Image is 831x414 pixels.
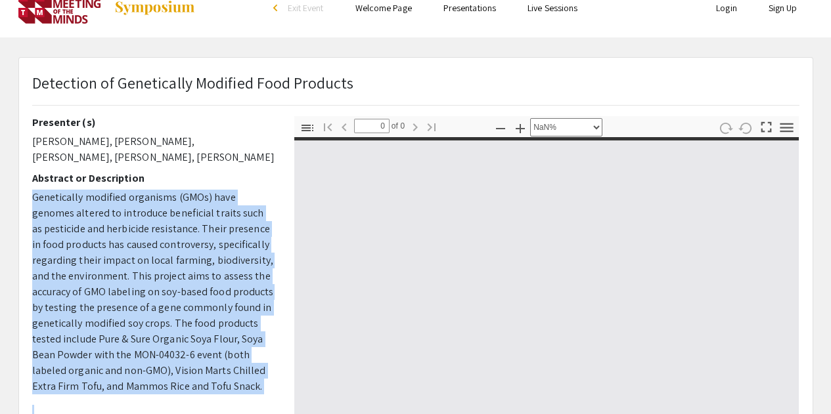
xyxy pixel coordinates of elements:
select: Zoom [530,118,602,136]
a: Live Sessions [528,2,577,14]
iframe: Chat [10,355,56,404]
button: Go to Last Page [420,117,443,136]
button: Zoom Out [489,118,512,137]
span: of 0 [390,119,405,133]
h2: Presenter (s) [32,116,275,129]
span: Exit Event [288,2,324,14]
span: Genetically modified organisms (GMOs) have genomes altered to introduce beneficial traits such as... [32,190,274,393]
input: Page [354,119,390,133]
button: Switch to Presentation Mode [755,116,777,135]
a: Login [716,2,737,14]
button: Previous Page [333,117,355,136]
button: Next Page [404,117,426,136]
a: Sign Up [769,2,797,14]
a: Welcome Page [355,2,412,14]
button: Rotate Counterclockwise [734,118,757,137]
button: Rotate Clockwise [714,118,736,137]
span: Detection of Genetically Modified Food Products [32,72,354,93]
p: [PERSON_NAME], [PERSON_NAME], [PERSON_NAME], [PERSON_NAME], [PERSON_NAME] [32,134,275,165]
button: Tools [775,118,797,137]
button: Go to First Page [317,117,339,136]
h2: Abstract or Description [32,172,275,184]
a: Presentations [443,2,496,14]
button: Zoom In [509,118,531,137]
button: Toggle Sidebar [296,118,319,137]
div: arrow_back_ios [273,4,281,12]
